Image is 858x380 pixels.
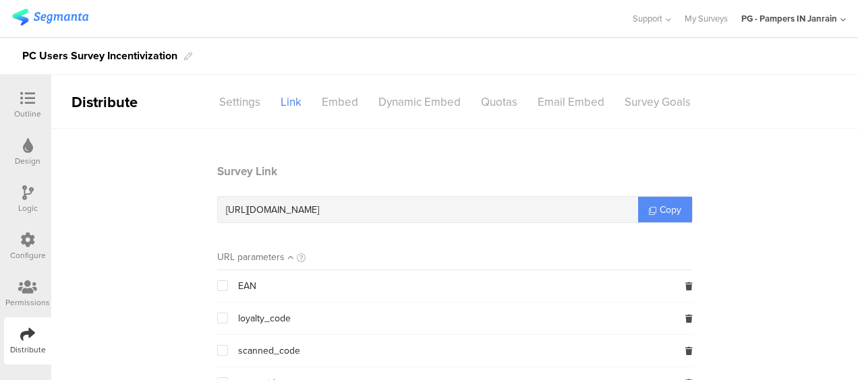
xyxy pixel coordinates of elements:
span: scanned_code [238,346,300,356]
div: Distribute [51,91,206,113]
img: segmanta logo [12,9,88,26]
div: Outline [14,108,41,120]
span: [URL][DOMAIN_NAME] [226,203,319,217]
span: EAN [238,281,256,292]
span: loyalty_code [238,313,291,324]
div: Distribute [10,344,46,356]
span: Copy [660,203,681,217]
div: Configure [10,249,46,261]
div: PG - Pampers IN Janrain [741,12,837,25]
div: Design [15,155,40,167]
div: Survey Goals [614,90,701,114]
div: Quotas [471,90,527,114]
i: Sort [288,252,293,263]
div: Link [270,90,312,114]
div: Email Embed [527,90,614,114]
div: PC Users Survey Incentivization [22,45,177,67]
div: Dynamic Embed [368,90,471,114]
div: Embed [312,90,368,114]
div: Settings [209,90,270,114]
header: Survey Link [217,163,693,180]
div: Logic [18,202,38,214]
div: Permissions [5,296,50,309]
span: Support [633,12,662,25]
div: URL parameters [217,250,285,264]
